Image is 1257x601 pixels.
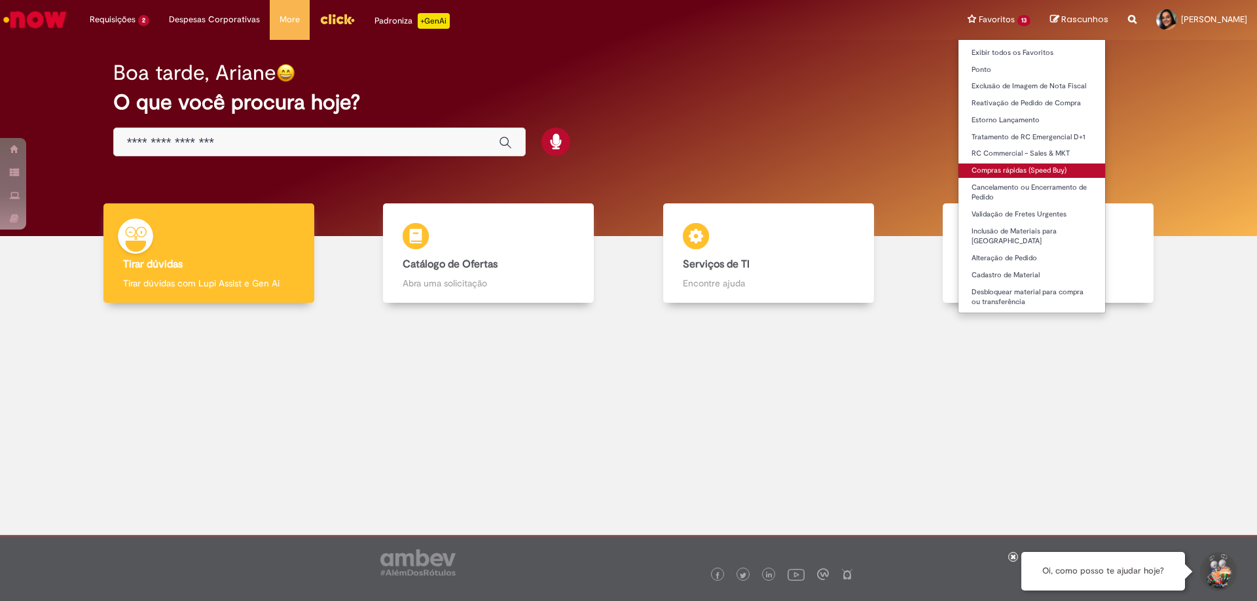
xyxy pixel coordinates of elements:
span: Rascunhos [1061,13,1108,26]
img: click_logo_yellow_360x200.png [319,9,355,29]
a: Tirar dúvidas Tirar dúvidas com Lupi Assist e Gen Ai [69,203,349,303]
a: Rascunhos [1050,14,1108,26]
p: Encontre ajuda [683,277,854,290]
a: Validação de Fretes Urgentes [958,207,1105,222]
p: +GenAi [418,13,450,29]
span: More [280,13,300,26]
a: Desbloquear material para compra ou transferência [958,285,1105,309]
div: Padroniza [374,13,450,29]
a: Estorno Lançamento [958,113,1105,128]
a: Base de Conhecimento Consulte e aprenda [909,203,1189,303]
a: Tratamento de RC Emergencial D+1 [958,130,1105,145]
a: Cancelamento ou Encerramento de Pedido [958,180,1105,205]
a: Ponto [958,63,1105,77]
span: Despesas Corporativas [169,13,260,26]
span: Requisições [90,13,136,26]
h2: Boa tarde, Ariane [113,61,276,84]
div: Oi, como posso te ajudar hoje? [1021,552,1185,591]
b: Catálogo de Ofertas [403,258,498,271]
img: happy-face.png [276,63,295,82]
img: logo_footer_naosei.png [841,568,853,580]
span: 2 [138,15,149,26]
a: Compras rápidas (Speed Buy) [958,163,1105,178]
h2: O que você procura hoje? [113,91,1144,114]
a: Reativação de Pedido de Compra [958,96,1105,111]
ul: Favoritos [958,39,1106,313]
span: 13 [1017,15,1030,26]
a: Serviços de TI Encontre ajuda [628,203,909,303]
span: [PERSON_NAME] [1181,14,1247,25]
a: Inclusão de Materiais para [GEOGRAPHIC_DATA] [958,224,1105,249]
a: Catálogo de Ofertas Abra uma solicitação [349,203,629,303]
button: Iniciar Conversa de Suporte [1198,552,1237,591]
img: logo_footer_ambev_rotulo_gray.png [380,549,456,575]
img: logo_footer_youtube.png [788,566,805,583]
img: logo_footer_workplace.png [817,568,829,580]
img: ServiceNow [1,7,69,33]
p: Abra uma solicitação [403,277,574,290]
a: Exclusão de Imagem de Nota Fiscal [958,79,1105,94]
img: logo_footer_facebook.png [714,572,721,579]
a: Cadastro de Material [958,268,1105,283]
b: Serviços de TI [683,258,750,271]
a: Exibir todos os Favoritos [958,46,1105,60]
span: Favoritos [979,13,1015,26]
p: Tirar dúvidas com Lupi Assist e Gen Ai [123,277,295,290]
a: Alteração de Pedido [958,251,1105,266]
img: logo_footer_twitter.png [740,572,746,579]
a: RC Commercial – Sales & MKT [958,146,1105,161]
b: Tirar dúvidas [123,258,183,271]
img: logo_footer_linkedin.png [766,572,773,579]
